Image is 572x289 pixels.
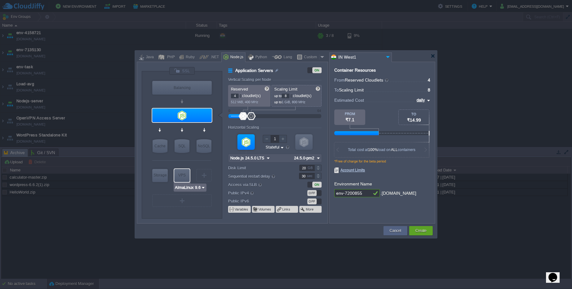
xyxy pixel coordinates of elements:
[184,53,195,62] div: Ruby
[152,169,168,182] div: Storage Containers
[334,167,365,173] span: Account Limits
[274,92,319,98] p: cloudlet(s)
[231,87,248,91] span: Reserved
[197,139,211,153] div: NoSQL
[307,173,314,179] div: sec
[228,181,291,188] label: Access via SLB
[546,264,566,283] iframe: chat widget
[197,139,211,153] div: NoSQL Databases
[152,81,212,95] div: Load Balancer
[282,100,305,104] span: 1 GiB, 800 MHz
[302,53,319,62] div: Custom
[306,207,314,212] button: More
[235,207,249,212] button: Variables
[407,118,421,122] span: ₹14.99
[334,112,365,116] div: FROM
[152,169,168,181] div: Storage
[258,207,272,212] button: Volumes
[415,228,427,234] button: Create
[174,169,190,181] div: VPS
[253,53,267,62] div: Python
[282,53,292,62] div: Lang
[274,94,282,98] span: up to
[231,100,258,104] span: 512 MiB, 400 MHz
[209,53,219,62] div: .NET
[228,53,243,62] div: Node.js
[174,169,190,182] div: Elastic VPS
[175,139,189,153] div: SQL Databases
[228,189,291,196] label: Public IPv4
[390,228,401,234] button: Cancel
[334,97,364,104] span: Estimated Cost
[345,78,389,82] span: Reserved Cloudlets
[228,165,291,171] label: Disk Limit
[153,139,167,153] div: Cache
[228,173,291,180] label: Sequential restart delay
[312,182,322,188] div: ON
[339,87,364,92] span: Scaling Limit
[399,112,429,116] div: TO
[274,87,297,91] span: Scaling Limit
[282,207,291,212] button: Links
[334,78,345,82] span: From
[152,194,212,207] div: Create New Layer
[152,109,212,122] div: Application Servers
[231,92,268,98] p: cloudlet(s)
[428,78,430,82] span: 4
[317,109,321,113] div: 64
[334,68,376,73] div: Container Resources
[307,190,317,196] div: OFF
[144,53,154,62] div: Java
[307,198,317,204] div: OFF
[334,159,430,167] div: *Free of charge for the beta period
[228,125,261,130] div: Horizontal Scaling
[196,169,212,181] div: Create New Layer
[345,117,354,122] span: ₹7.1
[428,87,430,92] span: 8
[334,181,372,186] label: Environment Name
[308,165,314,171] div: GB
[175,139,189,153] div: SQL
[152,81,212,95] div: Balancing
[228,198,291,204] label: Public IPv6
[228,78,273,82] div: Vertical Scaling per Node
[334,87,339,92] span: To
[228,109,230,113] div: 0
[380,189,416,198] div: .[DOMAIN_NAME]
[274,100,282,104] span: up to
[165,53,175,62] div: PHP
[312,67,322,73] div: ON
